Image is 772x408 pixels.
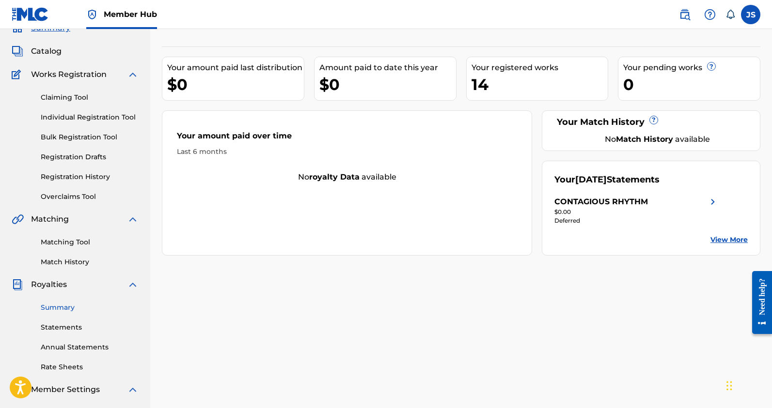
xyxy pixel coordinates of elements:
a: Bulk Registration Tool [41,132,139,142]
div: User Menu [741,5,760,24]
span: [DATE] [575,174,607,185]
img: expand [127,279,139,290]
div: Your registered works [472,62,608,74]
span: Member Settings [31,384,100,395]
img: expand [127,213,139,225]
img: Catalog [12,45,23,57]
div: Deferred [554,216,719,225]
div: 0 [623,74,760,95]
div: $0 [167,74,304,95]
img: help [704,9,716,20]
img: expand [127,384,139,395]
div: Drag [726,371,732,400]
div: No available [162,171,532,183]
div: Your Statements [554,173,660,186]
div: Your amount paid over time [177,130,517,147]
span: ? [650,116,658,124]
div: Your Match History [554,116,748,129]
span: Matching [31,213,69,225]
a: Matching Tool [41,237,139,247]
div: $0.00 [554,208,719,216]
img: Top Rightsholder [86,9,98,20]
a: CONTAGIOUS RHYTHMright chevron icon$0.00Deferred [554,196,719,225]
span: ? [708,62,715,70]
a: Rate Sheets [41,362,139,372]
a: Statements [41,322,139,332]
strong: royalty data [309,172,360,181]
a: Summary [41,302,139,313]
div: Notifications [725,10,735,19]
strong: Match History [616,135,673,144]
a: Claiming Tool [41,92,139,103]
a: Registration Drafts [41,152,139,162]
img: expand [127,69,139,80]
div: Your amount paid last distribution [167,62,304,74]
iframe: Resource Center [745,264,772,342]
a: Public Search [675,5,694,24]
iframe: Chat Widget [724,362,772,408]
img: Royalties [12,279,23,290]
div: Your pending works [623,62,760,74]
div: No available [567,134,748,145]
img: search [679,9,691,20]
a: View More [710,235,748,245]
span: Catalog [31,45,62,57]
span: Member Hub [104,9,157,20]
a: Match History [41,257,139,267]
img: right chevron icon [707,196,719,208]
span: Royalties [31,279,67,290]
a: Registration History [41,172,139,182]
a: Individual Registration Tool [41,112,139,122]
div: $0 [319,74,456,95]
a: SummarySummary [12,22,70,34]
img: Matching [12,213,24,225]
div: 14 [472,74,608,95]
img: Works Registration [12,69,24,80]
div: CONTAGIOUS RHYTHM [554,196,648,208]
a: CatalogCatalog [12,45,62,57]
img: MLC Logo [12,7,49,21]
div: Help [700,5,720,24]
div: Last 6 months [177,147,517,157]
a: Overclaims Tool [41,192,139,202]
div: Amount paid to date this year [319,62,456,74]
span: Works Registration [31,69,107,80]
a: Annual Statements [41,342,139,352]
